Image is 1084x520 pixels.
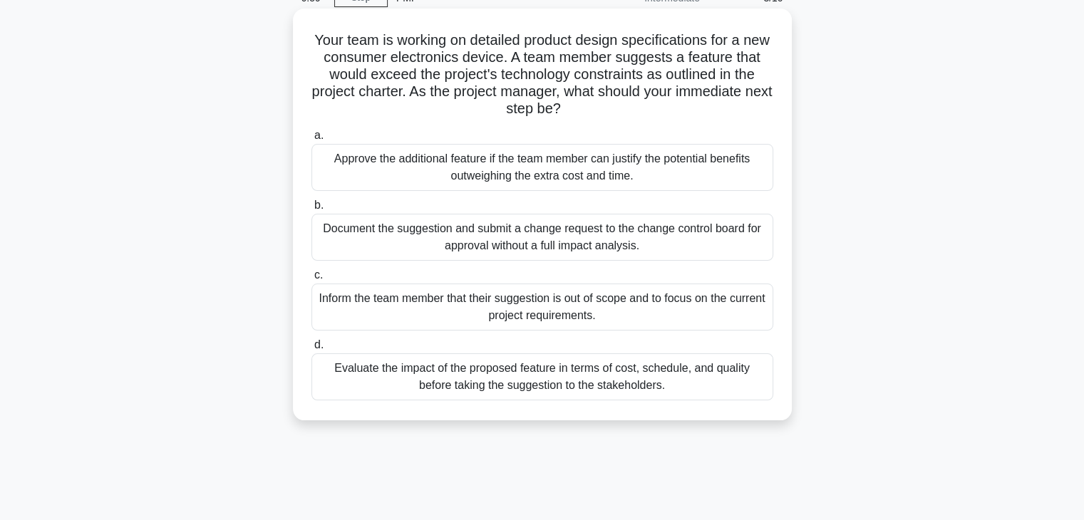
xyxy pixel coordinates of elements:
[314,199,324,211] span: b.
[311,353,773,400] div: Evaluate the impact of the proposed feature in terms of cost, schedule, and quality before taking...
[314,129,324,141] span: a.
[311,144,773,191] div: Approve the additional feature if the team member can justify the potential benefits outweighing ...
[314,338,324,350] span: d.
[314,269,323,281] span: c.
[310,31,775,118] h5: Your team is working on detailed product design specifications for a new consumer electronics dev...
[311,214,773,261] div: Document the suggestion and submit a change request to the change control board for approval with...
[311,284,773,331] div: Inform the team member that their suggestion is out of scope and to focus on the current project ...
